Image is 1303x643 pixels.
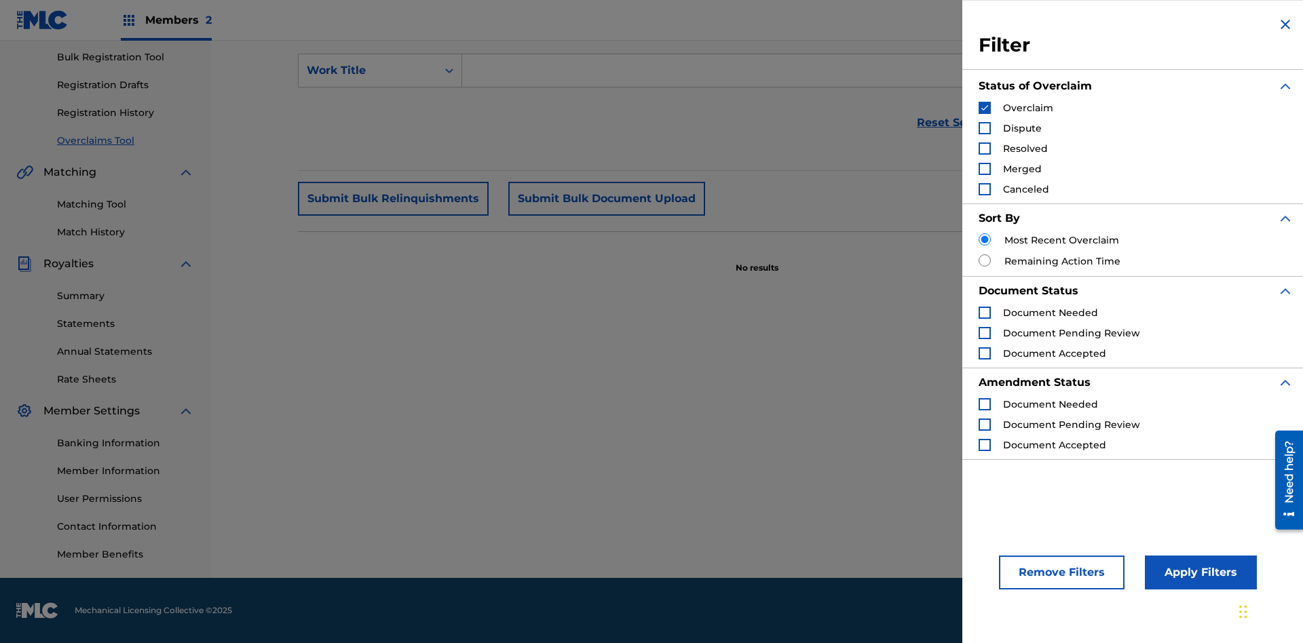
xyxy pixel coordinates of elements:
span: 2 [206,14,212,26]
span: Document Needed [1003,398,1098,410]
span: Matching [43,164,96,180]
a: Registration Drafts [57,78,194,92]
button: Apply Filters [1145,556,1257,589]
span: Members [145,12,212,28]
a: Statements [57,317,194,331]
strong: Amendment Status [979,376,1091,389]
span: Dispute [1003,122,1042,134]
div: Drag [1239,591,1247,632]
strong: Sort By [979,212,1020,225]
a: Annual Statements [57,345,194,359]
img: Royalties [16,256,33,272]
a: Registration History [57,106,194,120]
h3: Filter [979,33,1293,58]
p: No results [736,246,778,274]
a: Member Information [57,464,194,478]
img: expand [1277,78,1293,94]
span: Mechanical Licensing Collective © 2025 [75,604,232,617]
strong: Status of Overclaim [979,79,1092,92]
a: Reset Search [910,108,998,138]
iframe: Chat Widget [1235,578,1303,643]
img: checkbox [980,103,989,113]
a: Overclaims Tool [57,134,194,148]
img: MLC Logo [16,10,69,30]
a: Summary [57,289,194,303]
img: Member Settings [16,403,33,419]
a: Contact Information [57,520,194,534]
strong: Document Status [979,284,1078,297]
iframe: Resource Center [1265,425,1303,537]
span: Canceled [1003,183,1049,195]
a: Match History [57,225,194,239]
a: Bulk Registration Tool [57,50,194,64]
a: Member Benefits [57,547,194,562]
img: expand [178,256,194,272]
span: Document Pending Review [1003,418,1140,431]
a: Banking Information [57,436,194,450]
img: close [1277,16,1293,33]
span: Document Needed [1003,307,1098,319]
button: Submit Bulk Relinquishments [298,182,489,216]
span: Document Accepted [1003,439,1106,451]
a: Rate Sheets [57,372,194,387]
img: Top Rightsholders [121,12,137,28]
img: expand [1277,283,1293,299]
img: logo [16,602,58,619]
button: Remove Filters [999,556,1125,589]
label: Most Recent Overclaim [1004,233,1119,248]
img: expand [178,164,194,180]
form: Search Form [298,54,1215,150]
div: Work Title [307,62,429,79]
span: Document Pending Review [1003,327,1140,339]
span: Royalties [43,256,94,272]
span: Overclaim [1003,102,1053,114]
img: Matching [16,164,33,180]
img: expand [1277,374,1293,391]
label: Remaining Action Time [1004,254,1120,269]
span: Merged [1003,163,1042,175]
button: Submit Bulk Document Upload [508,182,705,216]
a: User Permissions [57,492,194,506]
span: Member Settings [43,403,140,419]
img: expand [178,403,194,419]
span: Resolved [1003,142,1048,155]
img: expand [1277,210,1293,227]
a: Matching Tool [57,197,194,212]
span: Document Accepted [1003,347,1106,359]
